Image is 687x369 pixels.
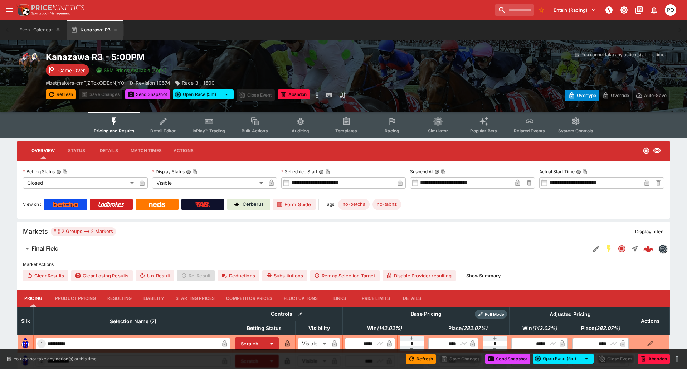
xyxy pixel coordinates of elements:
button: Copy To Clipboard [63,169,68,174]
span: Place(282.07%) [573,324,628,332]
th: Actions [631,307,669,335]
div: Base Pricing [408,310,444,319]
p: You cannot take any action(s) at this time. [581,52,666,58]
button: Status [60,142,93,159]
button: Open Race (5m) [533,354,579,364]
button: Toggle light/dark mode [618,4,630,16]
span: 1 [39,341,44,346]
span: Win(142.02%) [515,324,565,332]
button: Overview [26,142,60,159]
span: Place(282.07%) [440,324,495,332]
button: Scratch [235,337,264,350]
span: Pricing and Results [94,128,135,133]
span: Detail Editor [150,128,176,133]
span: Visibility [301,324,338,332]
button: Match Times [125,142,167,159]
button: Philip OConnor [663,2,678,18]
em: ( 282.07 %) [594,324,620,332]
button: Send Snapshot [485,354,530,364]
img: TabNZ [195,202,210,207]
button: Abandon [638,354,670,364]
div: 6e828ab5-70eb-4741-8da1-f6c06347cdc7 [643,244,653,254]
button: Un-Result [136,270,174,281]
button: Display StatusCopy To Clipboard [186,169,191,174]
a: Form Guide [273,199,316,210]
svg: Visible [653,146,661,155]
p: Betting Status [23,169,55,175]
button: open drawer [3,4,16,16]
span: Racing [385,128,399,133]
h5: Markets [23,227,48,236]
button: Refresh [406,354,436,364]
p: Game Over [58,67,85,74]
button: No Bookmarks [536,4,547,16]
button: more [673,355,681,363]
svg: Closed [618,244,626,253]
button: Auto-Save [632,90,670,101]
button: Disable Provider resulting [383,270,456,281]
input: search [495,4,534,16]
p: You cannot take any action(s) at this time. [14,356,98,362]
button: Straight [628,242,641,255]
div: Betting Target: cerberus [338,199,370,210]
button: Price Limits [356,290,396,307]
span: Mark an event as closed and abandoned. [278,91,310,98]
span: Bulk Actions [242,128,268,133]
button: Override [599,90,632,101]
span: Templates [335,128,357,133]
button: Actions [167,142,200,159]
label: Market Actions [23,259,664,270]
div: betmakers [658,244,667,253]
button: Notifications [648,4,661,16]
button: Clear Results [23,270,68,281]
button: Product Pricing [49,290,102,307]
span: Re-Result [177,270,215,281]
span: Roll Mode [482,311,507,317]
button: SGM Enabled [603,242,615,255]
button: Starting Prices [170,290,220,307]
button: Remap Selection Target [310,270,380,281]
p: Copy To Clipboard [46,79,124,87]
span: Related Events [514,128,545,133]
em: ( 142.02 %) [377,324,402,332]
button: Deductions [218,270,259,281]
button: Overtype [565,90,599,101]
button: Abandon [278,89,310,99]
img: PriceKinetics Logo [16,3,30,17]
p: Override [611,92,629,99]
button: Clear Losing Results [71,270,133,281]
p: Race 3 - 1500 [182,79,215,87]
button: SRM Prices Available (Top4) [92,64,171,76]
img: Betcha [53,202,78,207]
img: Sportsbook Management [31,12,70,15]
button: Kanazawa R3 [67,20,123,40]
em: ( 142.02 %) [532,324,557,332]
img: PriceKinetics [31,5,84,10]
button: Links [324,290,356,307]
button: Closed [615,242,628,255]
button: Bulk edit [295,310,304,319]
span: InPlay™ Trading [193,128,225,133]
button: Documentation [633,4,645,16]
p: Revision 10574 [136,79,170,87]
div: Betting Target: cerberus [372,199,401,210]
img: logo-cerberus--red.svg [643,244,653,254]
button: Pricing [17,290,49,307]
img: Ladbrokes [98,202,124,207]
span: Betting Status [239,324,289,332]
p: Display Status [152,169,185,175]
button: Open Race (5m) [173,89,219,99]
p: Overtype [577,92,596,99]
a: 6e828ab5-70eb-4741-8da1-f6c06347cdc7 [641,242,656,256]
button: select merge strategy [219,89,234,99]
label: Tags: [325,199,335,210]
p: Auto-Save [644,92,667,99]
div: Visible [298,338,329,349]
button: Details [93,142,125,159]
span: Auditing [292,128,309,133]
button: Edit Detail [590,242,603,255]
button: Resulting [102,290,137,307]
div: Show/hide Price Roll mode configuration. [475,310,507,319]
span: no-betcha [338,201,370,208]
button: Final Field [17,242,590,256]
